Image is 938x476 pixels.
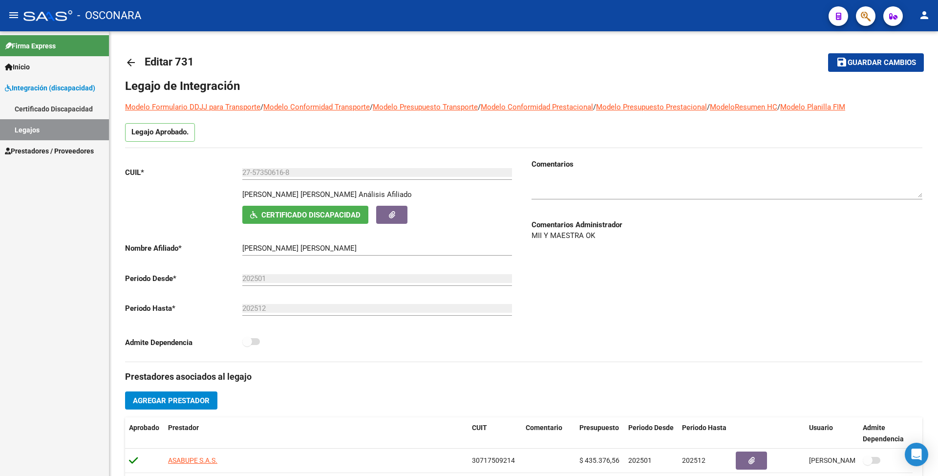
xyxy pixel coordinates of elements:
span: Agregar Prestador [133,396,210,405]
a: Modelo Planilla FIM [780,103,845,111]
span: ASABUPE S.A.S. [168,456,217,464]
datatable-header-cell: Aprobado [125,417,164,450]
span: - OSCONARA [77,5,141,26]
mat-icon: person [918,9,930,21]
p: CUIL [125,167,242,178]
h3: Comentarios Administrador [532,219,922,230]
a: Modelo Conformidad Transporte [263,103,370,111]
p: Legajo Aprobado. [125,123,195,142]
div: Análisis Afiliado [359,189,412,200]
span: [PERSON_NAME] [DATE] [809,456,886,464]
span: Periodo Hasta [682,424,726,432]
span: Comentario [526,424,562,432]
p: Admite Dependencia [125,337,242,348]
datatable-header-cell: Prestador [164,417,468,450]
span: Editar 731 [145,56,194,68]
mat-icon: menu [8,9,20,21]
datatable-header-cell: Admite Dependencia [859,417,913,450]
p: Periodo Desde [125,273,242,284]
span: 30717509214 [472,456,515,464]
button: Certificado Discapacidad [242,206,368,224]
span: $ 435.376,56 [579,456,619,464]
a: Modelo Presupuesto Transporte [373,103,478,111]
datatable-header-cell: Periodo Desde [624,417,678,450]
span: Prestadores / Proveedores [5,146,94,156]
a: Modelo Presupuesto Prestacional [596,103,707,111]
span: Firma Express [5,41,56,51]
div: Open Intercom Messenger [905,443,928,466]
datatable-header-cell: Presupuesto [576,417,624,450]
span: 202501 [628,456,652,464]
mat-icon: arrow_back [125,57,137,68]
span: Guardar cambios [848,59,916,67]
button: Guardar cambios [828,53,924,71]
a: Modelo Conformidad Prestacional [481,103,593,111]
mat-icon: save [836,56,848,68]
span: Aprobado [129,424,159,432]
datatable-header-cell: Usuario [805,417,859,450]
a: ModeloResumen HC [710,103,777,111]
a: Modelo Formulario DDJJ para Transporte [125,103,260,111]
datatable-header-cell: CUIT [468,417,522,450]
span: 202512 [682,456,705,464]
p: Periodo Hasta [125,303,242,314]
p: Nombre Afiliado [125,243,242,254]
span: Inicio [5,62,30,72]
span: Presupuesto [579,424,619,432]
span: Admite Dependencia [863,424,904,443]
span: Periodo Desde [628,424,674,432]
span: Certificado Discapacidad [261,211,361,219]
datatable-header-cell: Comentario [522,417,576,450]
h1: Legajo de Integración [125,78,922,94]
h3: Comentarios [532,159,922,170]
h3: Prestadores asociados al legajo [125,370,922,384]
button: Agregar Prestador [125,391,217,410]
datatable-header-cell: Periodo Hasta [678,417,732,450]
span: CUIT [472,424,487,432]
span: Usuario [809,424,833,432]
span: Integración (discapacidad) [5,83,95,93]
p: [PERSON_NAME] [PERSON_NAME] [242,189,357,200]
span: Prestador [168,424,199,432]
p: MII Y MAESTRA OK [532,230,922,241]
